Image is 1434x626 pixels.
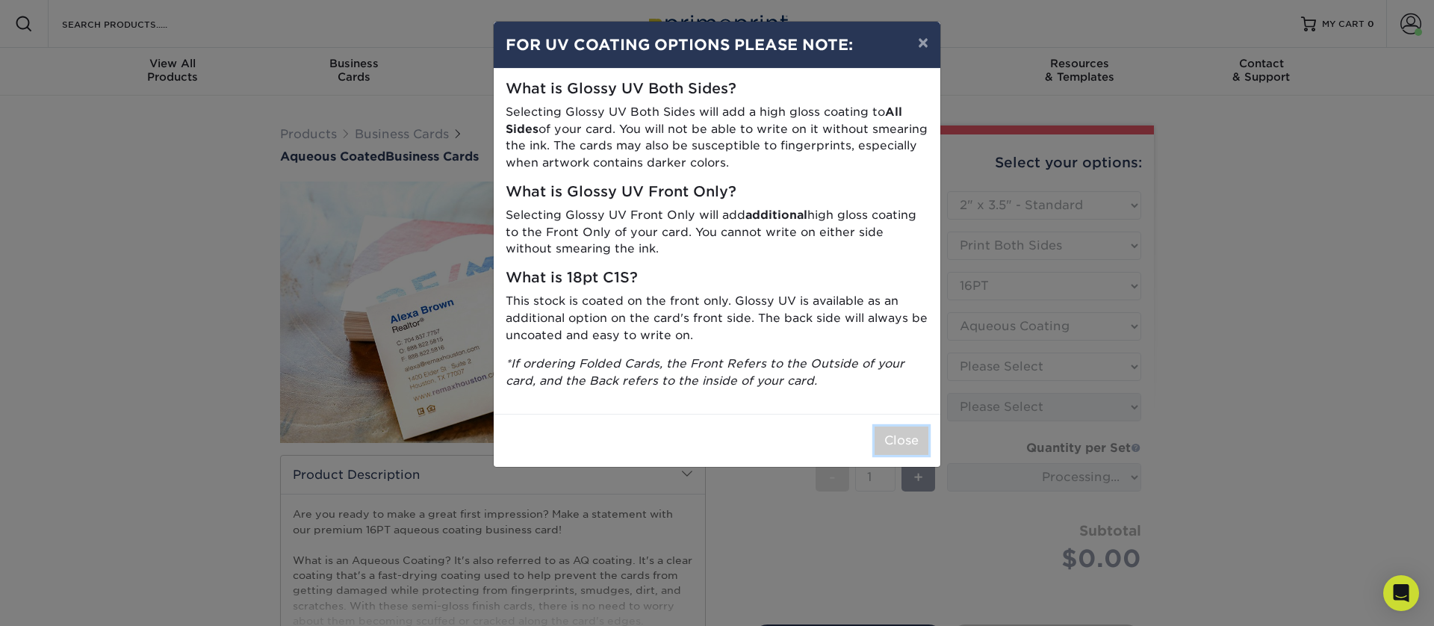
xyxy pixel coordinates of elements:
[906,22,940,63] button: ×
[1383,575,1419,611] div: Open Intercom Messenger
[506,81,928,98] h5: What is Glossy UV Both Sides?
[506,356,904,388] i: *If ordering Folded Cards, the Front Refers to the Outside of your card, and the Back refers to t...
[875,427,928,455] button: Close
[506,270,928,287] h5: What is 18pt C1S?
[506,105,902,136] strong: All Sides
[506,207,928,258] p: Selecting Glossy UV Front Only will add high gloss coating to the Front Only of your card. You ca...
[506,34,928,56] h4: FOR UV COATING OPTIONS PLEASE NOTE:
[745,208,807,222] strong: additional
[506,293,928,344] p: This stock is coated on the front only. Glossy UV is available as an additional option on the car...
[506,184,928,201] h5: What is Glossy UV Front Only?
[506,104,928,172] p: Selecting Glossy UV Both Sides will add a high gloss coating to of your card. You will not be abl...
